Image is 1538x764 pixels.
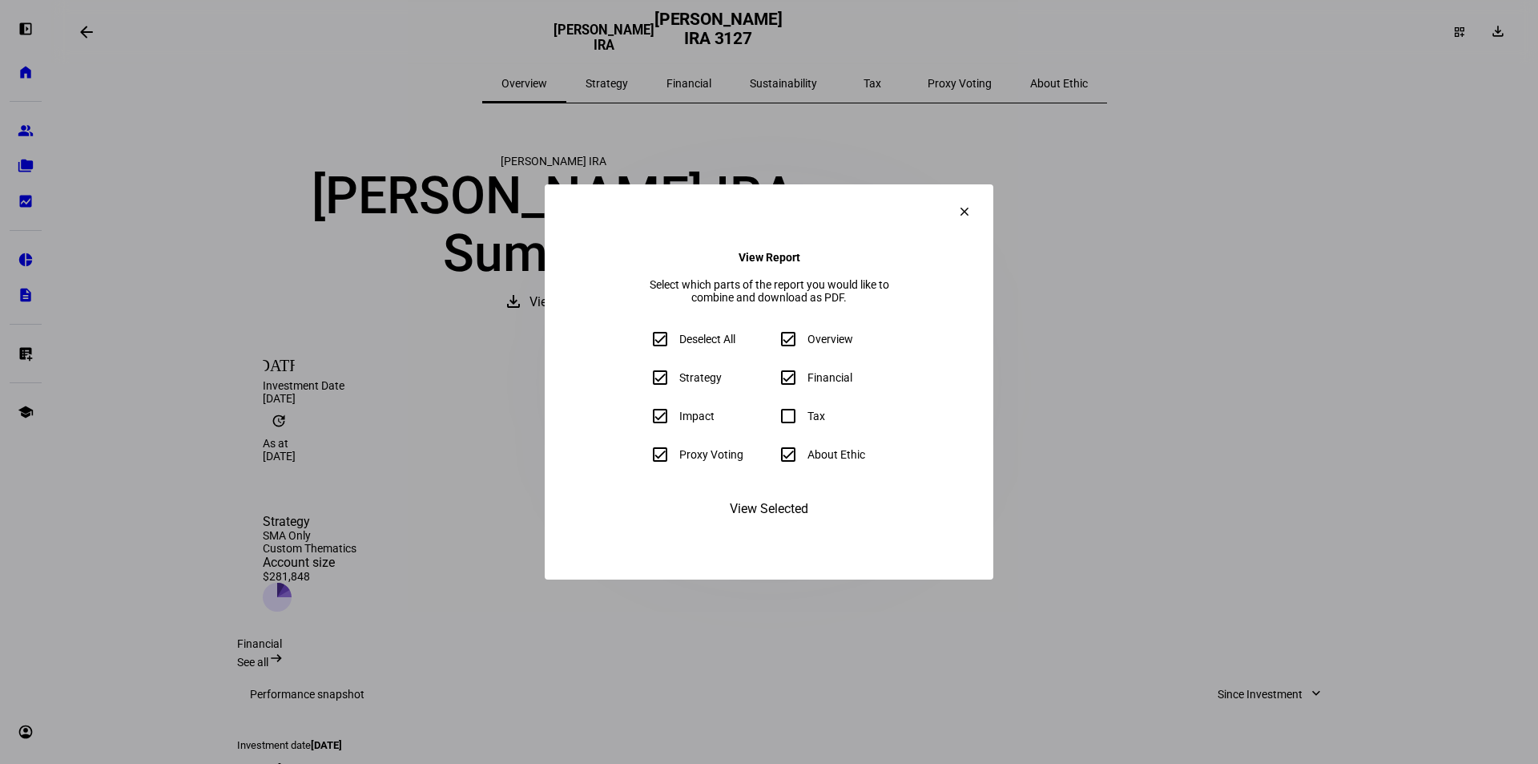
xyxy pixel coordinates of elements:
div: Financial [807,371,852,384]
mat-icon: clear [957,204,972,219]
div: Proxy Voting [679,448,743,461]
div: Overview [807,333,853,346]
div: About Ethic [807,448,865,461]
span: View Selected [730,490,808,528]
div: Deselect All [679,333,735,346]
h4: View Report [739,251,800,264]
div: Strategy [679,371,722,384]
button: View Selected [707,490,831,528]
div: Impact [679,410,715,422]
div: Select which parts of the report you would like to combine and download as PDF. [641,278,897,304]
